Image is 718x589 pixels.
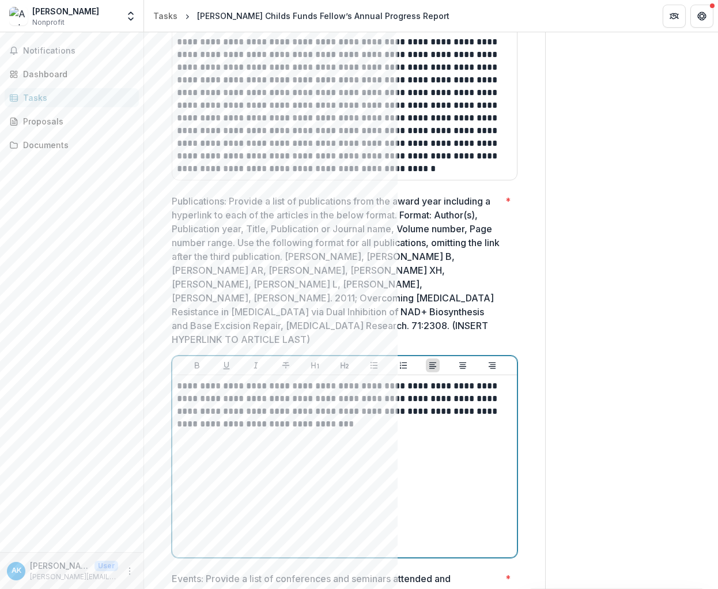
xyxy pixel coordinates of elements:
button: Heading 1 [308,358,322,372]
a: Proposals [5,112,139,131]
nav: breadcrumb [149,7,454,24]
p: [PERSON_NAME] [30,560,90,572]
img: Andrea Kriz [9,7,28,25]
button: More [123,564,137,578]
button: Notifications [5,41,139,60]
a: Dashboard [5,65,139,84]
div: Tasks [23,92,130,104]
a: Documents [5,135,139,154]
button: Strike [279,358,293,372]
button: Align Left [426,358,440,372]
a: Tasks [149,7,182,24]
button: Heading 2 [338,358,352,372]
div: Documents [23,139,130,151]
button: Align Center [456,358,470,372]
button: Open entity switcher [123,5,139,28]
button: Ordered List [396,358,410,372]
div: Tasks [153,10,177,22]
button: Align Right [485,358,499,372]
div: [PERSON_NAME] Childs Funds Fellow’s Annual Progress Report [197,10,449,22]
p: [PERSON_NAME][EMAIL_ADDRESS][PERSON_NAME][DOMAIN_NAME] [30,572,118,582]
div: Dashboard [23,68,130,80]
div: [PERSON_NAME] [32,5,99,17]
button: Underline [220,358,233,372]
button: Bold [190,358,204,372]
div: Andrea Kriz [12,567,21,575]
button: Partners [663,5,686,28]
button: Italicize [249,358,263,372]
p: User [95,561,118,571]
a: Tasks [5,88,139,107]
button: Bullet List [367,358,381,372]
span: Nonprofit [32,17,65,28]
span: Notifications [23,46,134,56]
div: Proposals [23,115,130,127]
p: Publications: Provide a list of publications from the award year including a hyperlink to each of... [172,194,501,346]
button: Get Help [690,5,713,28]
